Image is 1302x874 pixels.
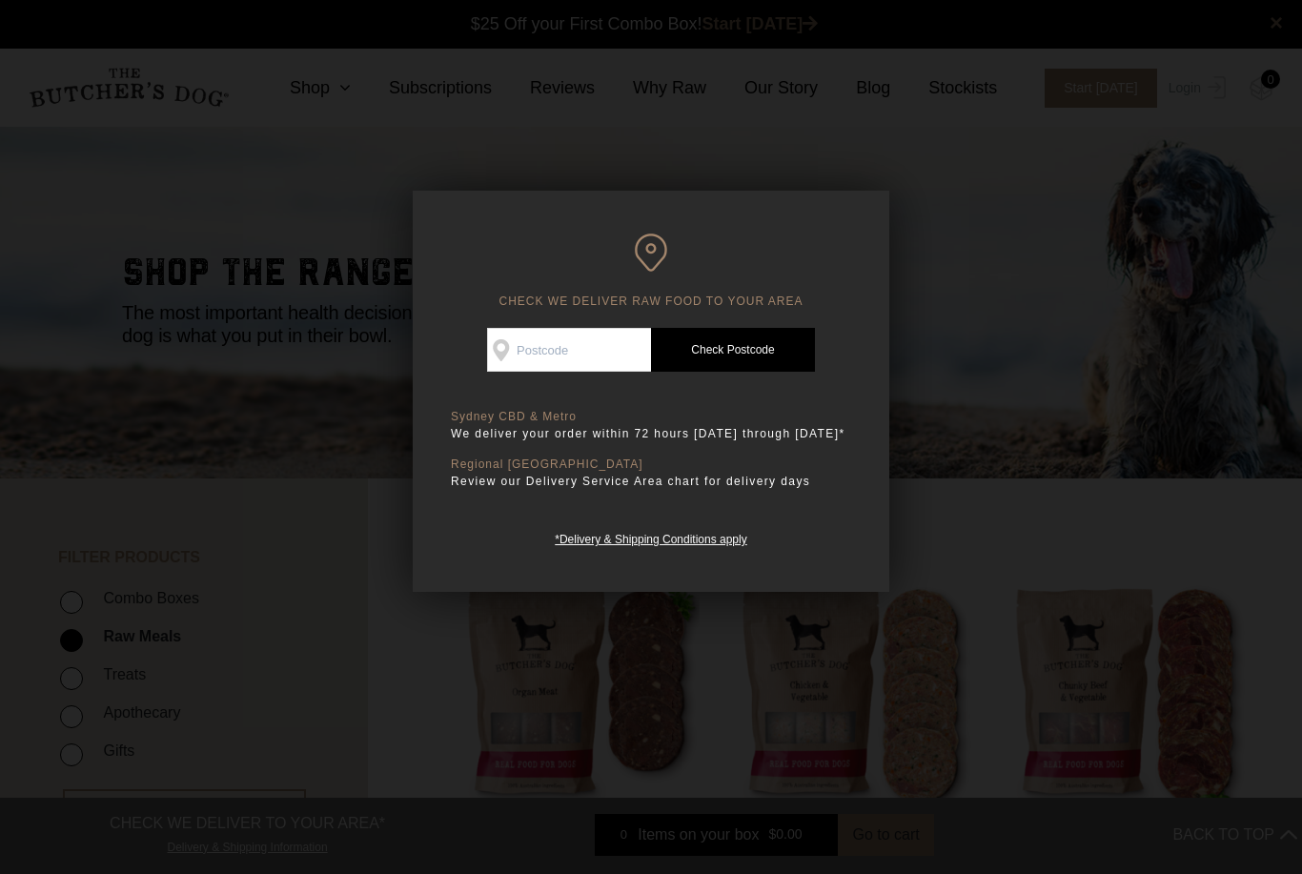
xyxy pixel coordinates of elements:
[651,328,815,372] a: Check Postcode
[451,410,851,424] p: Sydney CBD & Metro
[451,234,851,309] h6: CHECK WE DELIVER RAW FOOD TO YOUR AREA
[555,528,746,546] a: *Delivery & Shipping Conditions apply
[451,472,851,491] p: Review our Delivery Service Area chart for delivery days
[451,424,851,443] p: We deliver your order within 72 hours [DATE] through [DATE]*
[487,328,651,372] input: Postcode
[451,457,851,472] p: Regional [GEOGRAPHIC_DATA]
